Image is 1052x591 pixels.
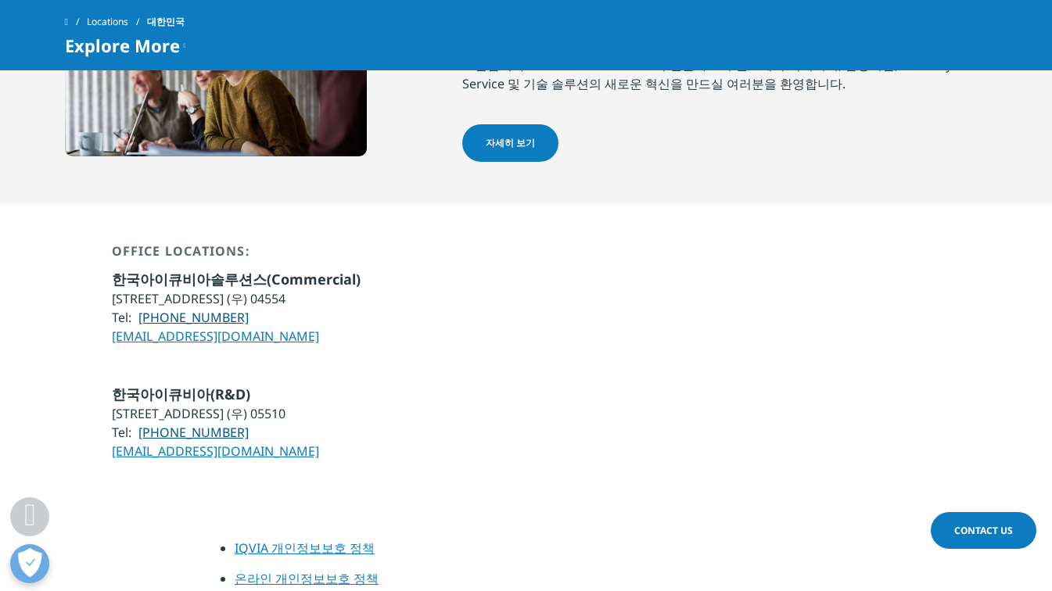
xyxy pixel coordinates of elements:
[147,8,185,36] span: 대한민국
[112,270,361,288] span: 한국아이큐비아솔루션스(Commercial)
[112,424,131,441] span: Tel:
[235,539,375,557] a: IQVIA 개인정보보호 정책
[112,328,319,345] a: [EMAIL_ADDRESS][DOMAIN_NAME]
[138,309,249,326] a: [PHONE_NUMBER]
[954,524,1013,537] span: Contact Us
[87,8,147,36] a: Locations
[112,289,361,308] li: [STREET_ADDRESS] (우) 04554
[112,243,361,270] div: Office Locations:
[112,385,250,403] span: 한국아이큐비아(R&D)
[462,124,558,162] a: 자세히 보기
[931,512,1036,549] a: Contact Us
[235,570,379,587] a: 온라인 개인정보보호 정책
[486,136,535,150] span: 자세히 보기
[112,309,131,326] span: Tel:
[112,404,319,423] li: [STREET_ADDRESS] (우) 05510
[10,544,49,583] button: 개방형 기본 설정
[112,442,319,460] a: [EMAIL_ADDRESS][DOMAIN_NAME]
[462,37,988,124] div: 저희와 핵심 가치를 공유하고 더욱 건강한 세상을 위해 함께 노력하실 한국 아이큐비아 팀원을 모집합니다. Human Data Science의 전문가로서 헬스케어 빅데이터, 임상...
[65,36,180,55] span: Explore More
[138,424,249,441] a: [PHONE_NUMBER]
